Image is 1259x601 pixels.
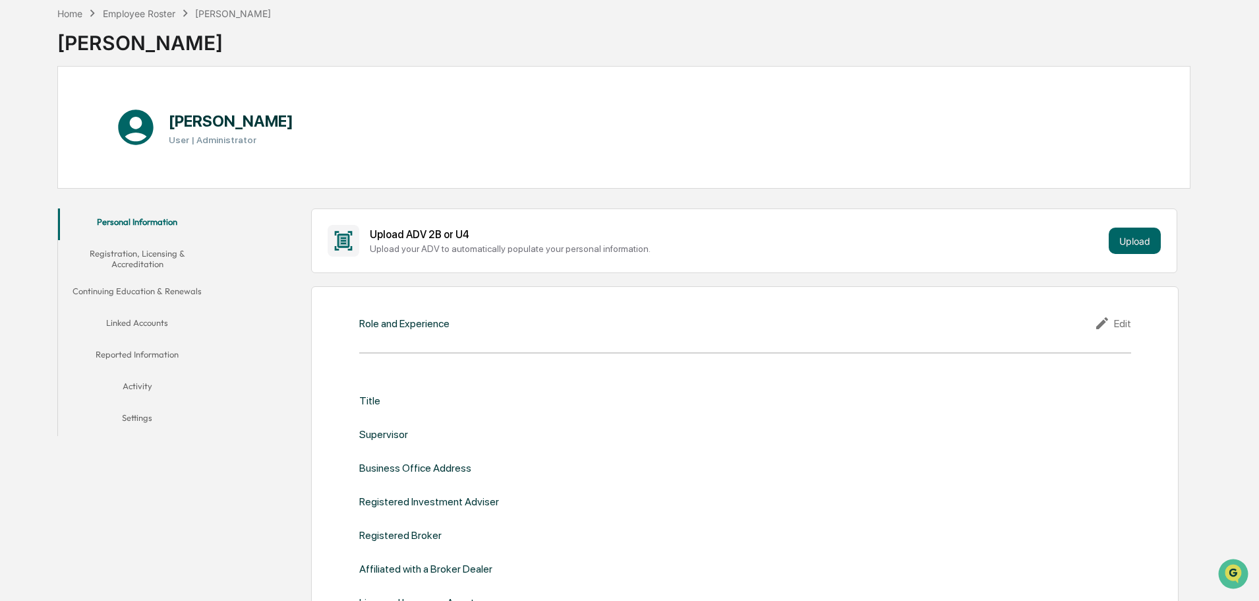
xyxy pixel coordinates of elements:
button: Activity [58,373,216,404]
div: Start new chat [45,101,216,114]
h1: [PERSON_NAME] [169,111,293,131]
h3: User | Administrator [169,135,293,145]
div: Employee Roster [103,8,175,19]
iframe: Open customer support [1217,557,1252,593]
div: Title [359,395,380,407]
div: Registered Investment Adviser [359,495,499,508]
a: 🗄️Attestations [90,161,169,185]
div: Upload your ADV to automatically populate your personal information. [370,243,1103,254]
p: How can we help? [13,28,240,49]
a: 🔎Data Lookup [8,186,88,210]
div: [PERSON_NAME] [57,20,271,55]
button: Reported Information [58,341,216,373]
div: [PERSON_NAME] [195,8,271,19]
span: Attestations [109,166,163,179]
button: Personal Information [58,208,216,240]
button: Upload [1109,228,1161,254]
button: Settings [58,404,216,436]
a: Powered byPylon [93,223,160,234]
div: Affiliated with a Broker Dealer [359,563,492,575]
div: 🖐️ [13,168,24,178]
div: Edit [1094,315,1131,331]
button: Start new chat [224,105,240,121]
button: Linked Accounts [58,309,216,341]
div: Role and Experience [359,317,450,330]
div: Supervisor [359,428,408,441]
span: Pylon [131,224,160,234]
div: Registered Broker [359,529,442,542]
div: 🔎 [13,193,24,203]
div: Upload ADV 2B or U4 [370,228,1103,241]
div: Home [57,8,82,19]
div: Business Office Address [359,462,471,474]
img: 1746055101610-c473b297-6a78-478c-a979-82029cc54cd1 [13,101,37,125]
span: Data Lookup [26,191,83,205]
button: Registration, Licensing & Accreditation [58,240,216,278]
div: secondary tabs example [58,208,216,436]
span: Preclearance [26,166,85,179]
button: Continuing Education & Renewals [58,278,216,309]
div: 🗄️ [96,168,106,178]
div: We're available if you need us! [45,114,167,125]
a: 🖐️Preclearance [8,161,90,185]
